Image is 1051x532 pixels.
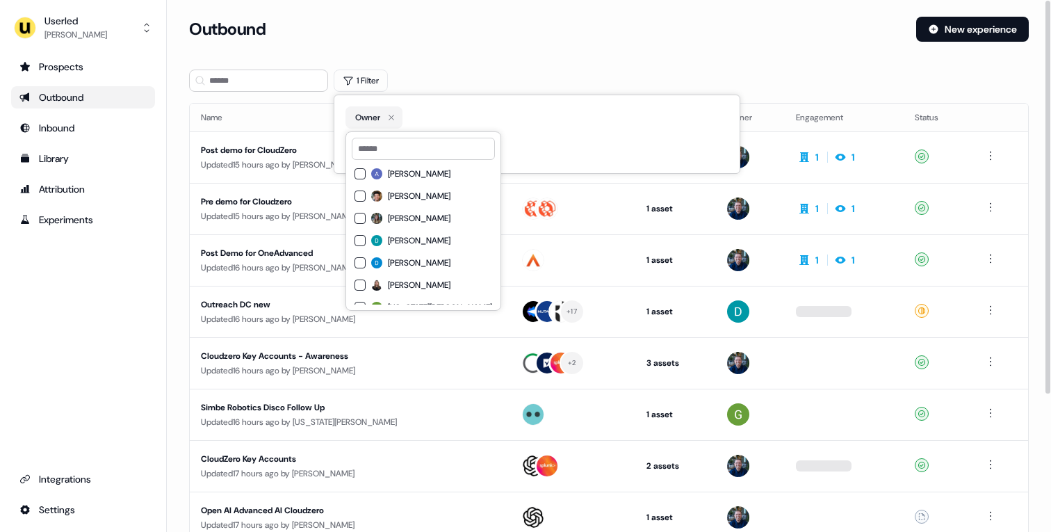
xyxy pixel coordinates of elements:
a: Go to attribution [11,178,155,200]
div: 1 asset [646,253,705,267]
img: member avatar [371,302,382,313]
div: Updated 15 hours ago by [PERSON_NAME] [201,158,498,172]
div: 1 [852,202,855,216]
a: Go to experiments [11,209,155,231]
div: Updated 16 hours ago by [PERSON_NAME] [201,364,498,378]
div: Outbound [19,90,147,104]
th: Status [904,104,971,131]
div: Settings [19,503,147,517]
button: Userled[PERSON_NAME] [11,11,155,45]
div: 1 asset [646,305,705,319]
div: + 17 [567,305,577,318]
div: 2 assets [646,459,705,473]
button: New experience [916,17,1029,42]
img: James [727,352,749,374]
div: Inbound [19,121,147,135]
div: 1 [815,253,819,267]
img: Georgia [727,403,749,426]
img: James [727,455,749,477]
span: [PERSON_NAME] [388,257,450,268]
div: CloudZero Key Accounts [201,452,464,466]
div: 1 [815,202,819,216]
div: Updated 17 hours ago by [PERSON_NAME] [201,518,498,532]
span: [PERSON_NAME] [388,280,450,291]
span: [US_STATE][PERSON_NAME] [388,302,492,313]
span: [PERSON_NAME] [388,191,450,202]
div: 1 [815,150,819,164]
img: member avatar [371,235,382,246]
div: 1 [852,150,855,164]
h3: Outbound [189,19,266,40]
div: Prospects [19,60,147,74]
a: Go to integrations [11,499,155,521]
a: Go to Inbound [11,117,155,139]
a: Go to outbound experience [11,86,155,108]
div: Simbe Robotics Disco Follow Up [201,401,464,414]
div: Library [19,152,147,166]
div: 1 asset [646,408,705,421]
div: Owner [354,111,380,124]
div: [PERSON_NAME] [44,28,107,42]
div: 1 asset [646,510,705,524]
div: Post Demo for OneAdvanced [201,246,464,260]
img: member avatar [371,280,382,291]
img: member avatar [371,168,382,179]
div: Open AI Advanced AI Cloudzero [201,503,464,517]
div: 3 assets [646,356,705,370]
div: 1 asset [646,202,705,216]
img: James [727,249,749,271]
button: Owner [345,106,402,129]
div: Updated 16 hours ago by [PERSON_NAME] [201,261,498,275]
a: Go to integrations [11,468,155,490]
a: Go to templates [11,147,155,170]
button: 1 Filter [334,70,388,92]
th: Engagement [785,104,904,131]
img: James [727,198,749,220]
div: Integrations [19,472,147,486]
img: James [727,506,749,529]
div: Updated 15 hours ago by [PERSON_NAME] [201,209,498,223]
div: Cloudzero Key Accounts - Awareness [201,349,464,363]
img: member avatar [371,191,382,202]
div: Experiments [19,213,147,227]
div: Updated 16 hours ago by [PERSON_NAME] [201,312,498,326]
div: Updated 17 hours ago by [PERSON_NAME] [201,467,498,481]
div: + 2 [568,357,576,369]
div: 1 [852,253,855,267]
span: [PERSON_NAME] [388,235,450,246]
div: Updated 16 hours ago by [US_STATE][PERSON_NAME] [201,415,498,429]
img: David [727,300,749,323]
div: Userled [44,14,107,28]
th: Name [190,104,510,131]
th: Owner [716,104,785,131]
span: [PERSON_NAME] [388,168,450,179]
span: [PERSON_NAME] [388,213,450,224]
img: member avatar [371,213,382,224]
div: Pre demo for Cloudzero [201,195,464,209]
img: member avatar [371,257,382,268]
div: Attribution [19,182,147,196]
div: Outreach DC new [201,298,464,312]
a: Go to prospects [11,56,155,78]
div: Post demo for CloudZero [201,143,464,157]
